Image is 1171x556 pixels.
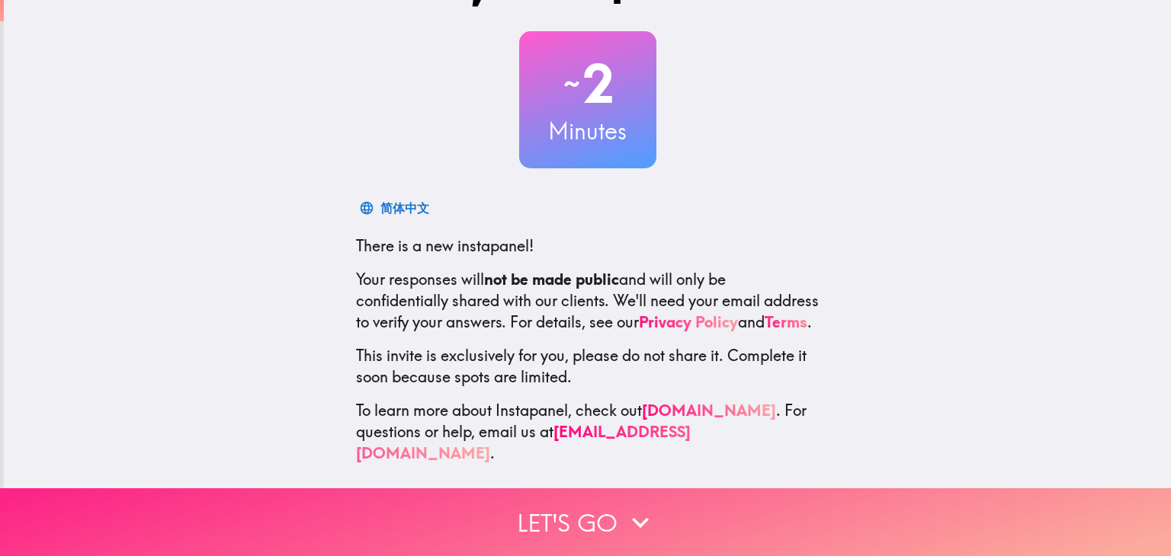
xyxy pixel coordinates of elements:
[561,61,582,107] span: ~
[356,422,691,462] a: [EMAIL_ADDRESS][DOMAIN_NAME]
[519,53,656,115] h2: 2
[765,312,807,331] a: Terms
[356,345,820,388] p: This invite is exclusively for you, please do not share it. Complete it soon because spots are li...
[484,270,619,289] b: not be made public
[380,197,429,219] div: 简体中文
[356,193,435,223] button: 简体中文
[356,269,820,333] p: Your responses will and will only be confidentially shared with our clients. We'll need your emai...
[356,236,534,255] span: There is a new instapanel!
[519,115,656,147] h3: Minutes
[642,401,776,420] a: [DOMAIN_NAME]
[356,400,820,464] p: To learn more about Instapanel, check out . For questions or help, email us at .
[639,312,738,331] a: Privacy Policy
